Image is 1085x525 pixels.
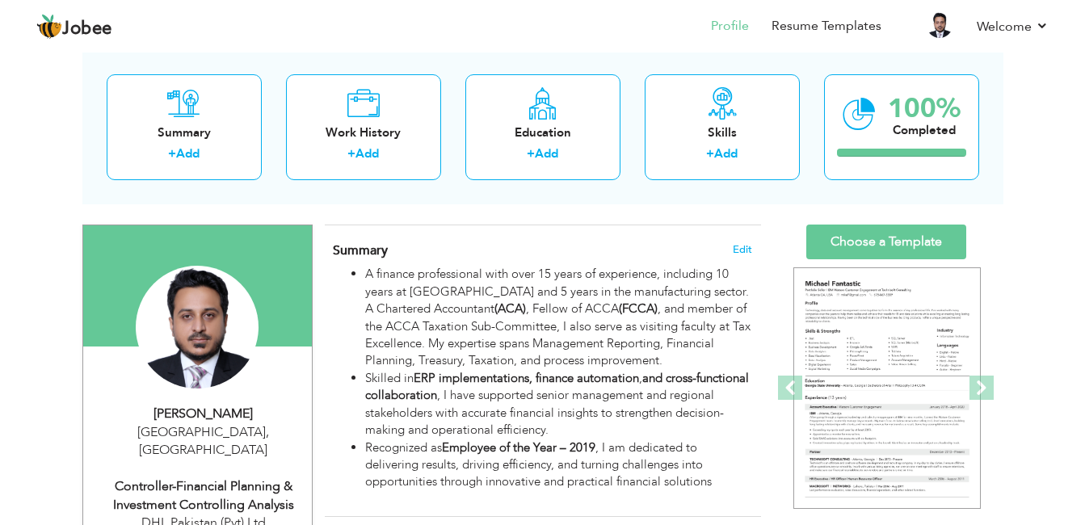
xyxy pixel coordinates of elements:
[442,439,595,456] strong: Employee of the Year – 2019
[365,370,749,403] strong: and cross-functional collaboration
[365,370,751,439] li: Skilled in , , I have supported senior management and regional stakeholders with accurate financi...
[347,145,355,162] label: +
[714,145,738,162] a: Add
[527,145,535,162] label: +
[365,439,751,491] li: Recognized as , I am dedicated to delivering results, driving efficiency, and turning challenges ...
[62,20,112,38] span: Jobee
[414,370,639,386] strong: ERP implementations, finance automation
[772,17,881,36] a: Resume Templates
[888,95,961,122] div: 100%
[355,145,379,162] a: Add
[888,122,961,139] div: Completed
[299,124,428,141] div: Work History
[733,244,752,255] span: Edit
[95,405,312,423] div: [PERSON_NAME]
[95,477,312,514] div: Controller-Financial Planning & Investment Controlling Analysis
[36,14,62,40] img: jobee.io
[494,300,526,317] strong: (ACA)
[478,124,608,141] div: Education
[711,17,749,36] a: Profile
[176,145,200,162] a: Add
[977,17,1049,36] a: Welcome
[136,266,259,388] img: MUHAMMAD AYAZ KHAN
[806,225,966,259] a: Choose a Template
[120,124,249,141] div: Summary
[333,242,751,258] h4: Adding a summary is a quick and easy way to highlight your experience and interests.
[365,266,751,370] li: A finance professional with over 15 years of experience, including 10 years at [GEOGRAPHIC_DATA] ...
[168,145,176,162] label: +
[706,145,714,162] label: +
[36,14,112,40] a: Jobee
[95,423,312,460] div: [GEOGRAPHIC_DATA] [GEOGRAPHIC_DATA]
[927,12,953,38] img: Profile Img
[619,300,658,317] strong: (FCCA)
[658,124,787,141] div: Skills
[333,241,388,259] span: Summary
[535,145,558,162] a: Add
[266,423,269,441] span: ,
